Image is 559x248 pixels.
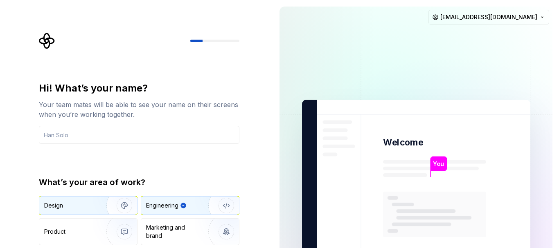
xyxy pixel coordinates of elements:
div: Design [44,201,63,210]
button: [EMAIL_ADDRESS][DOMAIN_NAME] [428,10,549,25]
div: Hi! What’s your name? [39,82,239,95]
svg: Supernova Logo [39,33,55,49]
div: Your team mates will be able to see your name on their screens when you’re working together. [39,100,239,119]
div: Engineering [146,201,178,210]
input: Han Solo [39,126,239,144]
div: What’s your area of work? [39,177,239,188]
div: Product [44,228,65,236]
span: [EMAIL_ADDRESS][DOMAIN_NAME] [440,13,537,21]
p: Welcome [383,136,423,148]
p: You [433,159,444,168]
div: Marketing and brand [146,223,201,240]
